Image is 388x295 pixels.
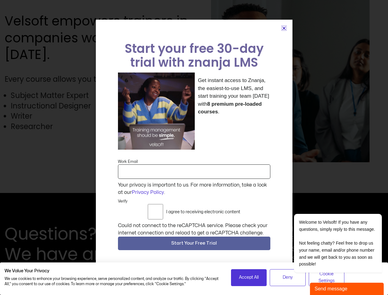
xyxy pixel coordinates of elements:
[166,210,240,214] label: I agree to receiving electronic content
[282,26,286,30] a: Close
[118,42,270,69] h2: Start your free 30-day trial with znanja LMS
[231,269,267,286] button: Accept all cookies
[117,181,271,196] div: Your privacy is important to us. For more information, take a look at our .
[5,276,222,287] p: We use cookies to enhance your browsing experience, serve personalized content, and analyze our t...
[274,207,385,280] iframe: chat widget
[118,222,270,237] div: Could not connect to the reCAPTCHA service. Please check your internet connection and reload to g...
[171,240,217,247] span: Start Your Free Trial
[270,269,306,286] button: Deny all cookies
[239,274,259,281] span: Accept All
[198,101,262,115] strong: 8 premium pre-loaded courses
[118,159,138,164] label: Work Email
[132,190,164,195] a: Privacy Policy
[118,199,127,204] label: Verify
[310,281,385,295] iframe: chat widget
[198,77,270,116] p: Get instant access to Znanja, the easiest-to-use LMS, and start training your team [DATE] with .
[5,268,222,274] h2: We Value Your Privacy
[118,73,195,150] img: a woman sitting at her laptop dancing
[118,237,270,250] button: Start Your Free Trial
